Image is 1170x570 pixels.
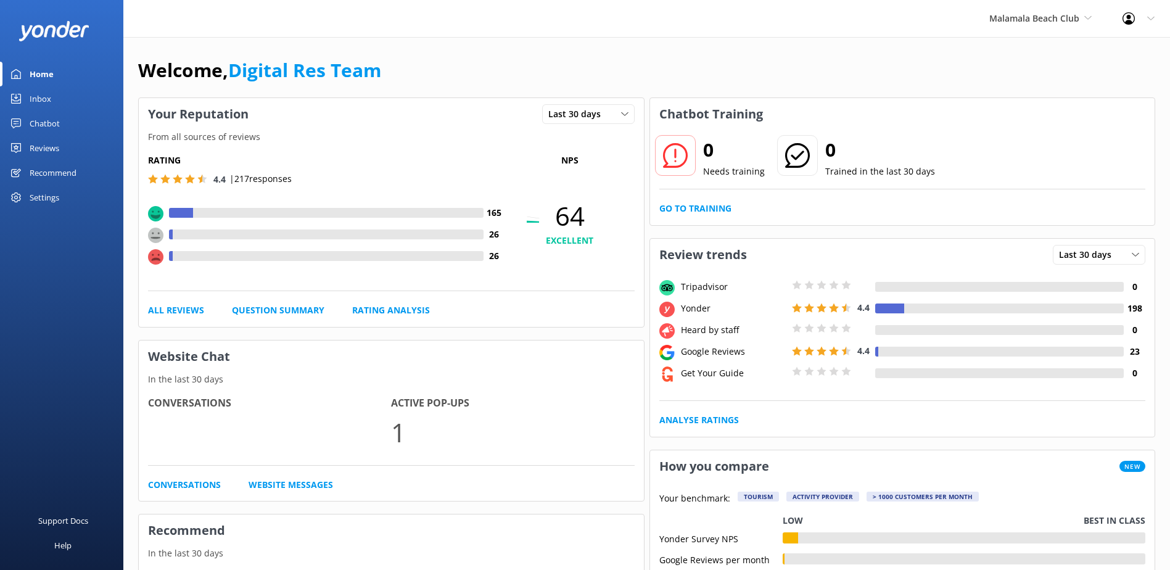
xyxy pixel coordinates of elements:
span: Last 30 days [548,107,608,121]
p: 1 [391,411,634,453]
div: Activity Provider [786,492,859,502]
div: Support Docs [38,508,88,533]
span: 64 [505,200,635,231]
div: Chatbot [30,111,60,136]
span: New [1119,461,1145,472]
h3: Chatbot Training [650,98,772,130]
h4: 0 [1124,366,1145,380]
p: NPS [505,154,635,167]
p: Low [783,514,803,527]
h4: 23 [1124,345,1145,358]
a: All Reviews [148,304,204,317]
div: Get Your Guide [678,366,789,380]
p: From all sources of reviews [139,130,644,144]
h4: 26 [484,249,505,263]
div: Tripadvisor [678,280,789,294]
a: Conversations [148,478,221,492]
h3: How you compare [650,450,778,482]
div: Yonder Survey NPS [659,532,783,543]
a: Question Summary [232,304,324,317]
p: Trained in the last 30 days [825,165,935,178]
h3: Website Chat [139,341,644,373]
h5: Rating [148,154,505,167]
h1: Welcome, [138,56,381,85]
div: Google Reviews per month [659,553,783,564]
h4: 0 [1124,280,1145,294]
h4: Conversations [148,395,391,411]
div: Yonder [678,302,789,315]
p: In the last 30 days [139,373,644,386]
div: Recommend [30,160,76,185]
h3: Recommend [139,514,644,547]
div: Help [54,533,72,558]
a: Website Messages [249,478,333,492]
div: Heard by staff [678,323,789,337]
h4: Active Pop-ups [391,395,634,411]
a: Analyse Ratings [659,413,739,427]
h2: 0 [825,135,935,165]
h2: 0 [703,135,765,165]
div: Settings [30,185,59,210]
div: > 1000 customers per month [867,492,979,502]
a: Go to Training [659,202,731,215]
span: 4.4 [857,302,870,313]
p: Your benchmark: [659,492,730,506]
p: In the last 30 days [139,547,644,560]
p: | 217 responses [229,172,292,186]
h4: 0 [1124,323,1145,337]
p: Best in class [1084,514,1145,527]
span: 4.4 [213,173,226,185]
span: Last 30 days [1059,248,1119,262]
p: Needs training [703,165,765,178]
div: Google Reviews [678,345,789,358]
h4: 165 [484,206,505,220]
div: Home [30,62,54,86]
h3: Review trends [650,239,756,271]
span: Malamala Beach Club [989,12,1079,24]
a: Rating Analysis [352,304,430,317]
h4: EXCELLENT [505,234,635,247]
span: 4.4 [857,345,870,357]
div: Reviews [30,136,59,160]
h4: 198 [1124,302,1145,315]
div: Inbox [30,86,51,111]
img: yonder-white-logo.png [19,21,89,41]
h3: Your Reputation [139,98,258,130]
div: Tourism [738,492,779,502]
a: Digital Res Team [228,57,381,83]
h4: 26 [484,228,505,241]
